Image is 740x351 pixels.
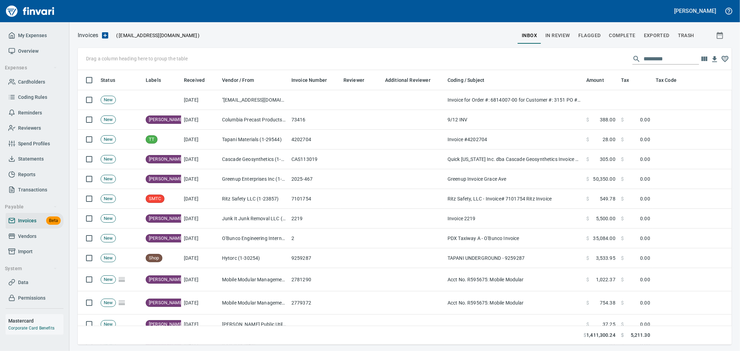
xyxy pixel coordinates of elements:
[5,203,57,211] span: Payable
[181,189,219,209] td: [DATE]
[222,76,254,84] span: Vendor / From
[621,276,624,283] span: $
[709,29,732,42] button: Show invoices within a particular date range
[222,76,263,84] span: Vendor / From
[6,136,63,152] a: Spend Profiles
[118,32,198,39] span: [EMAIL_ADDRESS][DOMAIN_NAME]
[596,276,615,283] span: 1,022.37
[289,130,341,149] td: 4202704
[289,110,341,130] td: 73416
[445,248,584,268] td: TAPANI UNDERGROUND - 9259287
[445,149,584,169] td: Quick [US_STATE] Inc. dba Cascade Geosynthetics Invoice #CAS113019 available for viewing
[181,248,219,268] td: [DATE]
[621,156,624,163] span: $
[101,117,116,123] span: New
[596,215,615,222] span: 5,500.00
[445,189,584,209] td: Ritz Safety, LLC - Invoice# 7101754 Ritz Invoice
[343,76,364,84] span: Reviewer
[289,229,341,248] td: 2
[720,54,730,64] button: Column choices favorited. Click to reset to default
[600,299,615,306] span: 754.38
[6,290,63,306] a: Permissions
[621,76,629,84] span: Tax
[8,326,54,331] a: Corporate Card Benefits
[116,300,128,305] span: Pages Split
[289,248,341,268] td: 9259287
[640,175,650,182] span: 0.00
[219,209,289,229] td: Junk It Junk Removal LLC (1-39812)
[678,31,694,40] span: trash
[18,139,50,148] span: Spend Profiles
[631,332,650,339] span: 5,211.30
[146,215,186,222] span: [PERSON_NAME]
[586,299,589,306] span: $
[101,215,116,222] span: New
[5,63,57,72] span: Expenses
[289,149,341,169] td: CAS113019
[18,109,42,117] span: Reminders
[146,176,186,182] span: [PERSON_NAME]
[181,130,219,149] td: [DATE]
[586,116,589,123] span: $
[578,31,601,40] span: Flagged
[184,76,205,84] span: Received
[219,268,289,291] td: Mobile Modular Management Corporation (1-38120)
[2,200,60,213] button: Payable
[181,229,219,248] td: [DATE]
[181,169,219,189] td: [DATE]
[291,76,327,84] span: Invoice Number
[18,216,36,225] span: Invoices
[621,332,624,339] span: $
[46,217,61,225] span: Beta
[146,321,186,328] span: [PERSON_NAME]
[593,175,615,182] span: 50,350.00
[18,186,47,194] span: Transactions
[640,276,650,283] span: 0.00
[289,189,341,209] td: 7101754
[586,255,589,262] span: $
[18,93,47,102] span: Coding Rules
[448,76,484,84] span: Coding / Subject
[116,276,128,282] span: Pages Split
[385,76,431,84] span: Additional Reviewer
[600,156,615,163] span: 305.00
[8,317,63,325] h6: Mastercard
[445,209,584,229] td: Invoice 2219
[101,76,124,84] span: Status
[18,247,33,256] span: Import
[146,300,186,306] span: [PERSON_NAME]
[6,244,63,259] a: Import
[181,110,219,130] td: [DATE]
[584,332,586,339] span: $
[593,235,615,242] span: 35,084.00
[621,136,624,143] span: $
[522,31,537,40] span: inbox
[621,215,624,222] span: $
[586,321,589,328] span: $
[445,130,584,149] td: Invoice #4202704
[18,124,41,132] span: Reviewers
[146,255,162,262] span: Shop
[586,156,589,163] span: $
[621,76,638,84] span: Tax
[6,229,63,244] a: Vendors
[181,149,219,169] td: [DATE]
[709,54,720,65] button: Download Table
[6,74,63,90] a: Cardholders
[656,76,686,84] span: Tax Code
[6,120,63,136] a: Reviewers
[586,215,589,222] span: $
[586,276,589,283] span: $
[219,149,289,169] td: Cascade Geosynthetics (1-30570)
[181,90,219,110] td: [DATE]
[621,175,624,182] span: $
[586,76,604,84] span: Amount
[101,176,116,182] span: New
[586,332,615,339] span: 1,411,300.24
[545,31,570,40] span: In Review
[5,264,57,273] span: System
[640,321,650,328] span: 0.00
[621,299,624,306] span: $
[289,169,341,189] td: 2025-467
[699,54,709,64] button: Choose columns to display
